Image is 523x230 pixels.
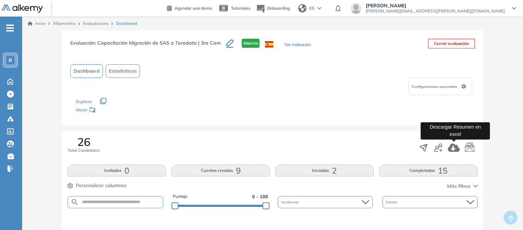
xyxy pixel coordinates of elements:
span: Total Candidatos [68,147,100,154]
img: world [298,4,307,12]
a: Evaluaciones [83,21,108,26]
span: Configuraciones opcionales [412,84,459,89]
div: Estado [382,196,477,208]
img: SEARCH_ALT [71,198,79,206]
span: Duplicar [76,99,92,104]
div: Mover [76,104,145,117]
i: - [6,27,14,29]
span: ES [309,5,314,11]
span: Dashboard [73,67,100,75]
span: Abierta [242,39,259,48]
span: Agendar una demo [175,6,212,11]
span: 0 - 100 [252,193,268,200]
span: Incidencias [281,200,300,205]
span: [PERSON_NAME] [366,3,505,8]
div: Descargar Resumen en excel [420,122,490,139]
span: Más filtros [447,183,471,190]
img: Logo [1,4,43,13]
img: ESP [265,41,273,47]
span: Onboarding [267,6,290,11]
span: 26 [77,136,90,147]
span: Estadísticas [109,67,137,75]
a: Agendar una demo [167,3,212,12]
button: Ver evaluación [284,42,311,49]
span: Alkymetrics [53,21,76,26]
span: Estado [386,200,399,205]
span: : Capacitación Migración de SAS a Teradata | 3ra Cam [95,40,221,46]
button: Completadas15 [379,165,478,176]
button: Personalizar columnas [68,182,127,189]
span: [PERSON_NAME][EMAIL_ADDRESS][PERSON_NAME][DOMAIN_NAME] [366,8,505,14]
button: Invitados0 [68,165,166,176]
img: arrow [317,7,321,10]
span: Puntaje [173,193,188,200]
button: Estadísticas [106,64,140,78]
button: Onboarding [256,1,290,16]
span: B [9,57,12,63]
button: Dashboard [70,64,103,78]
div: Configuraciones opcionales [409,78,472,95]
div: Incidencias [278,196,373,208]
a: Inicio [28,20,45,27]
button: Iniciadas2 [275,165,374,176]
span: Dashboard [116,20,137,27]
button: Más filtros [447,183,478,190]
button: Cerrar evaluación [428,39,475,48]
h3: Evaluación [70,39,226,53]
button: Cuentas creadas9 [171,165,270,176]
span: Personalizar columnas [76,182,127,189]
span: Tutoriales [231,6,250,11]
